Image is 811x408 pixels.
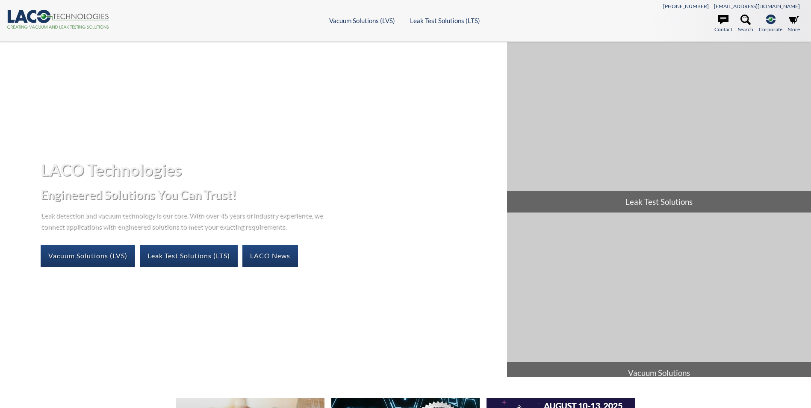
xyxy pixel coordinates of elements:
[714,3,800,9] a: [EMAIL_ADDRESS][DOMAIN_NAME]
[41,245,135,266] a: Vacuum Solutions (LVS)
[410,17,480,24] a: Leak Test Solutions (LTS)
[507,42,811,213] a: Leak Test Solutions
[788,15,800,33] a: Store
[329,17,395,24] a: Vacuum Solutions (LVS)
[242,245,298,266] a: LACO News
[663,3,709,9] a: [PHONE_NUMBER]
[140,245,238,266] a: Leak Test Solutions (LTS)
[41,187,500,203] h2: Engineered Solutions You Can Trust!
[738,15,753,33] a: Search
[759,25,782,33] span: Corporate
[41,159,500,180] h1: LACO Technologies
[714,15,732,33] a: Contact
[507,191,811,213] span: Leak Test Solutions
[507,213,811,384] a: Vacuum Solutions
[507,362,811,384] span: Vacuum Solutions
[41,210,327,231] p: Leak detection and vacuum technology is our core. With over 45 years of industry experience, we c...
